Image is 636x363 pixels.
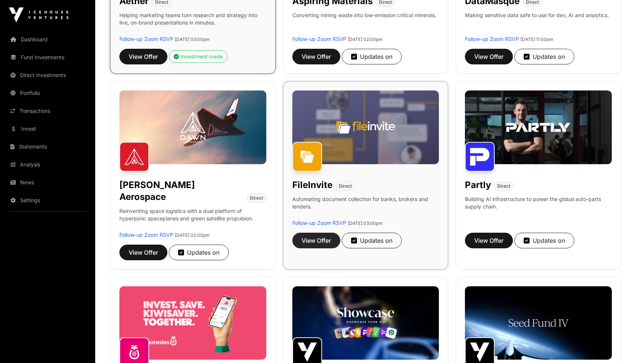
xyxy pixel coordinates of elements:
[119,90,266,164] img: Dawn-Banner.jpg
[292,36,346,42] a: Follow-up Zoom RSVP
[119,12,266,35] p: Helping marketing teams turn research and strategy into live, on-brand presentations in minutes.
[129,52,158,61] span: View Offer
[6,174,89,191] a: News
[599,327,636,363] iframe: Chat Widget
[520,36,553,42] span: [DATE] 11:00am
[292,220,346,226] a: Follow-up Zoom RSVP
[474,236,504,245] span: View Offer
[524,236,565,245] div: Updates on
[175,232,210,238] span: [DATE] 02:00pm
[465,286,612,360] img: Seed-Fund-4_Banner.jpg
[6,85,89,101] a: Portfolio
[474,52,504,61] span: View Offer
[9,7,68,22] img: Icehouse Ventures Logo
[514,49,574,64] button: Updates on
[119,232,173,238] a: Follow-up Zoom RSVP
[174,53,223,60] div: Investment made
[169,50,228,63] button: Investment made
[6,67,89,83] a: Direct Investments
[119,286,266,360] img: Sharesies-Banner.jpg
[292,179,333,191] h1: FileInvite
[339,183,352,189] span: Direct
[465,36,519,42] a: Follow-up Zoom RSVP
[302,236,331,245] span: View Offer
[342,233,402,248] button: Updates on
[119,179,244,203] h1: [PERSON_NAME] Aerospace
[292,49,340,64] button: View Offer
[119,142,149,172] img: Dawn Aerospace
[292,90,439,164] img: File-Invite-Banner.jpg
[348,36,383,42] span: [DATE] 02:00pm
[465,179,491,191] h1: Partly
[250,195,263,201] span: Direct
[351,52,392,61] div: Updates on
[465,90,612,164] img: Partly-Banner.jpg
[119,245,167,260] button: View Offer
[292,286,439,360] img: Showcase-Fund-Banner-1.jpg
[292,195,439,219] p: Automating document collection for banks, brokers and lenders.
[465,142,495,172] img: Partly
[465,12,609,35] p: Making sensitive data safe to use for dev, AI and analytics.
[178,248,219,257] div: Updates on
[292,233,340,248] button: View Offer
[129,248,158,257] span: View Offer
[348,220,383,226] span: [DATE] 03:00pm
[465,49,513,64] button: View Offer
[119,36,173,42] a: Follow-up Zoom RSVP
[302,52,331,61] span: View Offer
[514,233,574,248] button: Updates on
[292,142,322,172] img: FileInvite
[342,49,402,64] button: Updates on
[292,12,436,35] p: Converting mining waste into low-emission critical minerals.
[119,49,167,64] button: View Offer
[119,207,266,231] p: Reinventing space logistics with a dual platform of hypersonic spaceplanes and green satellite pr...
[465,233,513,248] button: View Offer
[175,36,210,42] span: [DATE] 03:00pm
[465,195,612,219] p: Building AI infrastructure to power the global auto-parts supply chain.
[351,236,392,245] div: Updates on
[497,183,510,189] span: Direct
[6,31,89,48] a: Dashboard
[6,49,89,66] a: Fund Investments
[6,121,89,137] a: Invest
[6,156,89,173] a: Analysis
[524,52,565,61] div: Updates on
[6,103,89,119] a: Transactions
[169,245,229,260] button: Updates on
[6,192,89,208] a: Settings
[6,138,89,155] a: Statements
